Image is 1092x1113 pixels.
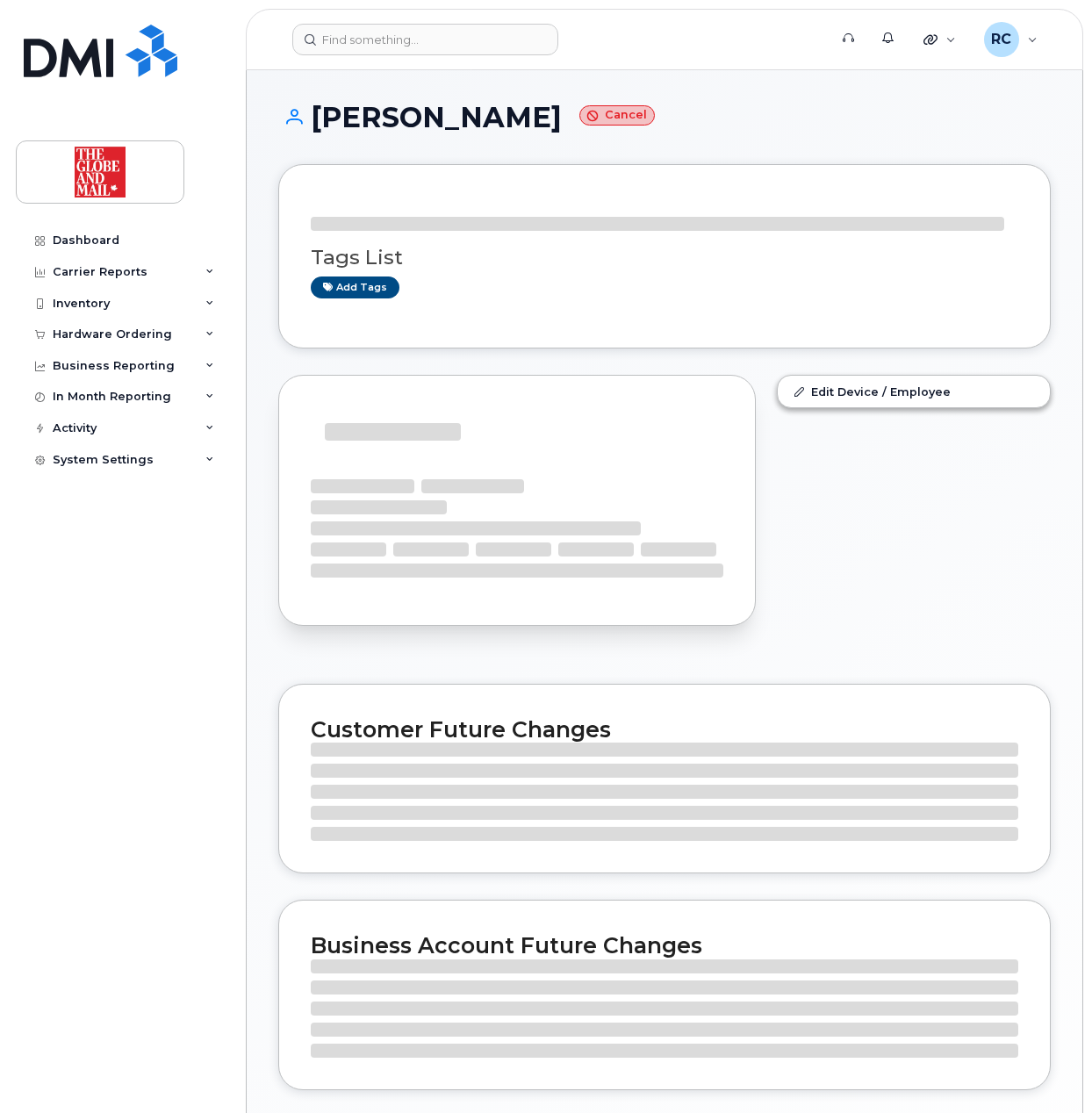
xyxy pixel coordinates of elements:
[778,376,1050,407] a: Edit Device / Employee
[311,247,1018,269] h3: Tags List
[278,102,1051,133] h1: [PERSON_NAME]
[311,716,1018,743] h2: Customer Future Changes
[579,105,655,126] small: Cancel
[311,932,1018,959] h2: Business Account Future Changes
[311,276,399,298] a: Add tags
